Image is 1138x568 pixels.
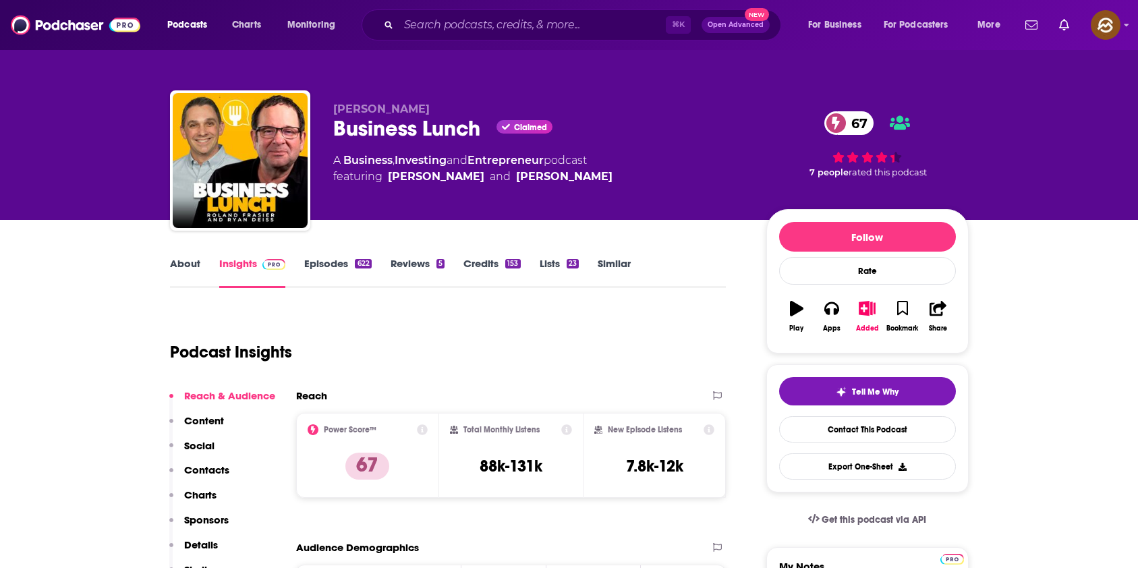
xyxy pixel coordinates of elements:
[184,538,218,551] p: Details
[232,16,261,34] span: Charts
[184,488,217,501] p: Charts
[516,169,613,185] a: [PERSON_NAME]
[223,14,269,36] a: Charts
[779,416,956,443] a: Contact This Podcast
[169,439,215,464] button: Social
[920,292,955,341] button: Share
[262,259,286,270] img: Podchaser Pro
[169,513,229,538] button: Sponsors
[626,456,683,476] h3: 7.8k-12k
[1091,10,1120,40] img: User Profile
[345,453,389,480] p: 67
[374,9,794,40] div: Search podcasts, credits, & more...
[219,257,286,288] a: InsightsPodchaser Pro
[929,324,947,333] div: Share
[333,103,430,115] span: [PERSON_NAME]
[824,111,874,135] a: 67
[333,169,613,185] span: featuring
[852,387,899,397] span: Tell Me Why
[355,259,371,268] div: 622
[779,222,956,252] button: Follow
[169,389,275,414] button: Reach & Audience
[169,488,217,513] button: Charts
[1091,10,1120,40] span: Logged in as hey85204
[393,154,395,167] span: ,
[856,324,879,333] div: Added
[797,503,938,536] a: Get this podcast via API
[184,414,224,427] p: Content
[184,463,229,476] p: Contacts
[304,257,371,288] a: Episodes622
[940,552,964,565] a: Pro website
[170,342,292,362] h1: Podcast Insights
[170,257,200,288] a: About
[296,389,327,402] h2: Reach
[884,16,948,34] span: For Podcasters
[666,16,691,34] span: ⌘ K
[169,538,218,563] button: Details
[968,14,1017,36] button: open menu
[598,257,631,288] a: Similar
[296,541,419,554] h2: Audience Demographics
[809,167,849,177] span: 7 people
[779,453,956,480] button: Export One-Sheet
[11,12,140,38] img: Podchaser - Follow, Share and Rate Podcasts
[184,439,215,452] p: Social
[480,456,542,476] h3: 88k-131k
[779,377,956,405] button: tell me why sparkleTell Me Why
[184,389,275,402] p: Reach & Audience
[940,554,964,565] img: Podchaser Pro
[490,169,511,185] span: and
[1020,13,1043,36] a: Show notifications dropdown
[324,425,376,434] h2: Power Score™
[391,257,445,288] a: Reviews5
[287,16,335,34] span: Monitoring
[875,14,968,36] button: open menu
[838,111,874,135] span: 67
[463,425,540,434] h2: Total Monthly Listens
[849,292,884,341] button: Added
[849,167,927,177] span: rated this podcast
[977,16,1000,34] span: More
[343,154,393,167] a: Business
[608,425,682,434] h2: New Episode Listens
[779,257,956,285] div: Rate
[395,154,447,167] a: Investing
[173,93,308,228] img: Business Lunch
[1054,13,1075,36] a: Show notifications dropdown
[799,14,878,36] button: open menu
[399,14,666,36] input: Search podcasts, credits, & more...
[169,463,229,488] button: Contacts
[333,152,613,185] div: A podcast
[1091,10,1120,40] button: Show profile menu
[436,259,445,268] div: 5
[467,154,544,167] a: Entrepreneur
[789,324,803,333] div: Play
[886,324,918,333] div: Bookmark
[814,292,849,341] button: Apps
[823,324,841,333] div: Apps
[836,387,847,397] img: tell me why sparkle
[514,124,547,131] span: Claimed
[567,259,579,268] div: 23
[808,16,861,34] span: For Business
[745,8,769,21] span: New
[822,514,926,526] span: Get this podcast via API
[540,257,579,288] a: Lists23
[447,154,467,167] span: and
[708,22,764,28] span: Open Advanced
[388,169,484,185] a: [PERSON_NAME]
[779,292,814,341] button: Play
[169,414,224,439] button: Content
[766,103,969,186] div: 67 7 peoplerated this podcast
[505,259,520,268] div: 153
[184,513,229,526] p: Sponsors
[167,16,207,34] span: Podcasts
[702,17,770,33] button: Open AdvancedNew
[158,14,225,36] button: open menu
[885,292,920,341] button: Bookmark
[463,257,520,288] a: Credits153
[278,14,353,36] button: open menu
